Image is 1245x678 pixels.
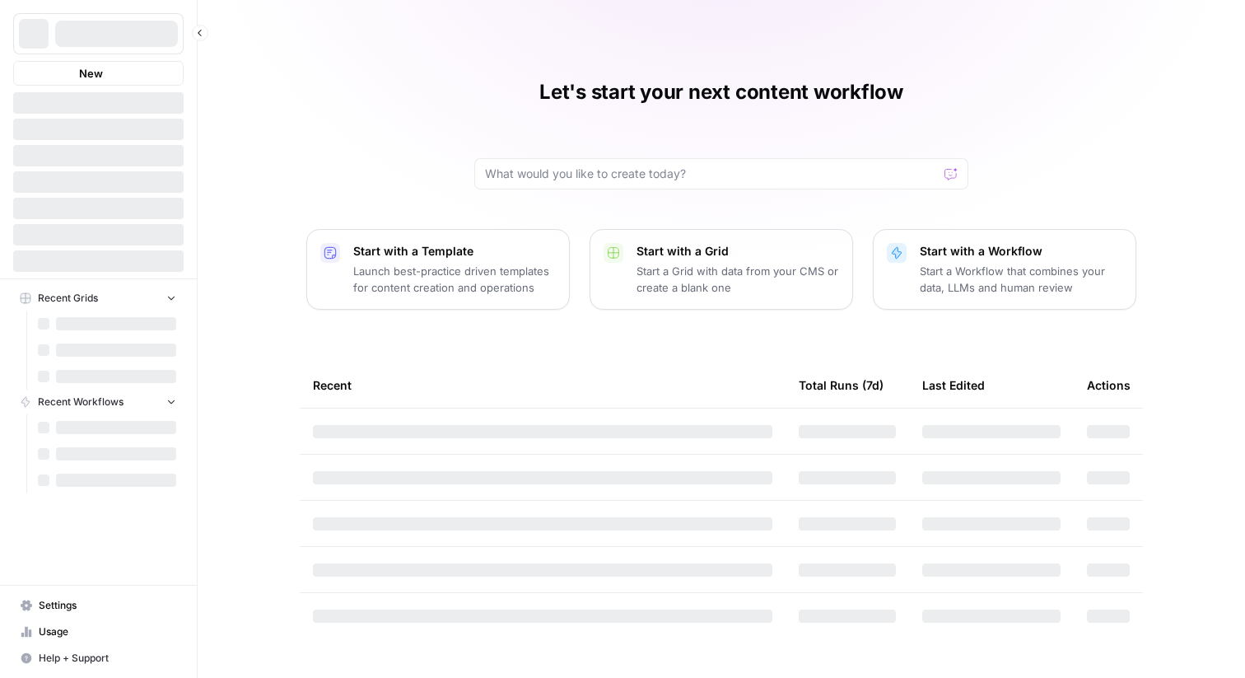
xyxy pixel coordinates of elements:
button: Recent Workflows [13,390,184,414]
input: What would you like to create today? [485,166,938,182]
p: Start with a Template [353,243,556,260]
div: Total Runs (7d) [799,362,884,408]
p: Start with a Workflow [920,243,1122,260]
h1: Let's start your next content workflow [539,79,903,105]
button: Help + Support [13,645,184,671]
div: Actions [1087,362,1131,408]
span: Recent Workflows [38,395,124,409]
p: Start a Grid with data from your CMS or create a blank one [636,263,839,296]
p: Start with a Grid [636,243,839,260]
span: Settings [39,598,176,613]
a: Settings [13,592,184,619]
button: New [13,61,184,86]
button: Start with a GridStart a Grid with data from your CMS or create a blank one [590,229,853,310]
div: Recent [313,362,772,408]
span: Usage [39,624,176,639]
button: Start with a WorkflowStart a Workflow that combines your data, LLMs and human review [873,229,1136,310]
span: New [79,65,103,82]
div: Last Edited [922,362,985,408]
p: Launch best-practice driven templates for content creation and operations [353,263,556,296]
button: Start with a TemplateLaunch best-practice driven templates for content creation and operations [306,229,570,310]
a: Usage [13,619,184,645]
p: Start a Workflow that combines your data, LLMs and human review [920,263,1122,296]
span: Recent Grids [38,291,98,306]
span: Help + Support [39,651,176,666]
button: Recent Grids [13,286,184,311]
